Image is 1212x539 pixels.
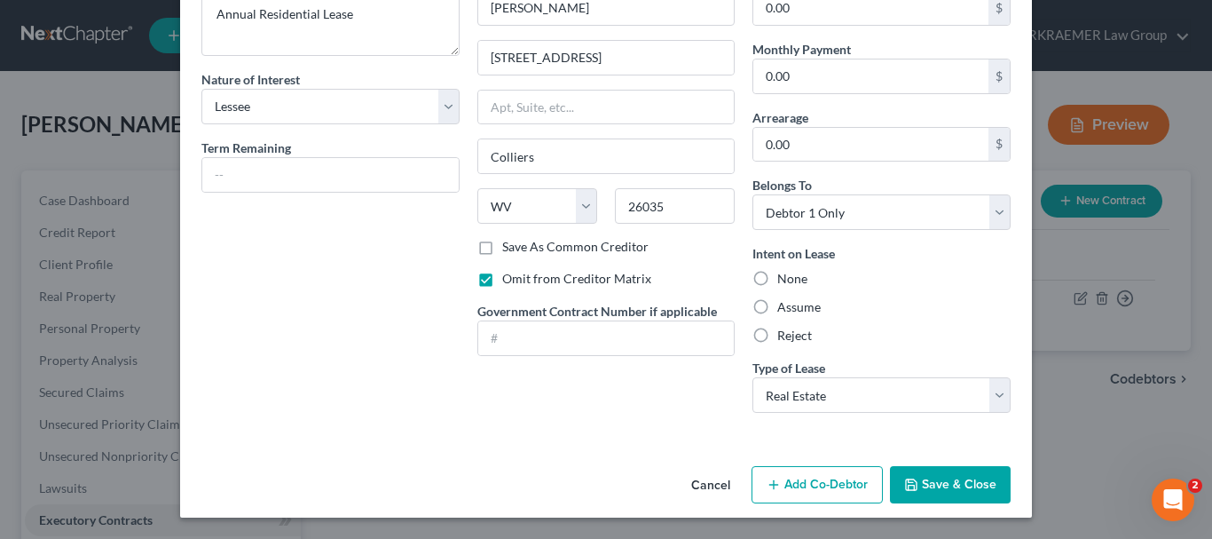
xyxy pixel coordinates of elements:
[201,70,300,89] label: Nature of Interest
[752,244,835,263] label: Intent on Lease
[890,466,1011,503] button: Save & Close
[752,178,812,193] span: Belongs To
[752,108,808,127] label: Arrearage
[777,327,812,345] label: Reject
[478,41,735,75] input: Enter address...
[478,91,735,124] input: Apt, Suite, etc...
[478,321,735,355] input: #
[753,128,988,162] input: 0.00
[477,302,717,321] label: Government Contract Number if applicable
[777,270,807,288] label: None
[615,188,735,224] input: Enter zip..
[752,361,825,376] span: Type of Lease
[502,270,651,288] label: Omit from Creditor Matrix
[1188,479,1202,493] span: 2
[988,128,1010,162] div: $
[677,468,744,503] button: Cancel
[201,139,291,157] label: Term Remaining
[752,466,883,503] button: Add Co-Debtor
[478,139,735,173] input: Enter city...
[753,59,988,93] input: 0.00
[752,40,851,59] label: Monthly Payment
[988,59,1010,93] div: $
[502,238,649,256] label: Save As Common Creditor
[202,158,459,192] input: --
[777,298,821,316] label: Assume
[1152,479,1194,521] iframe: Intercom live chat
